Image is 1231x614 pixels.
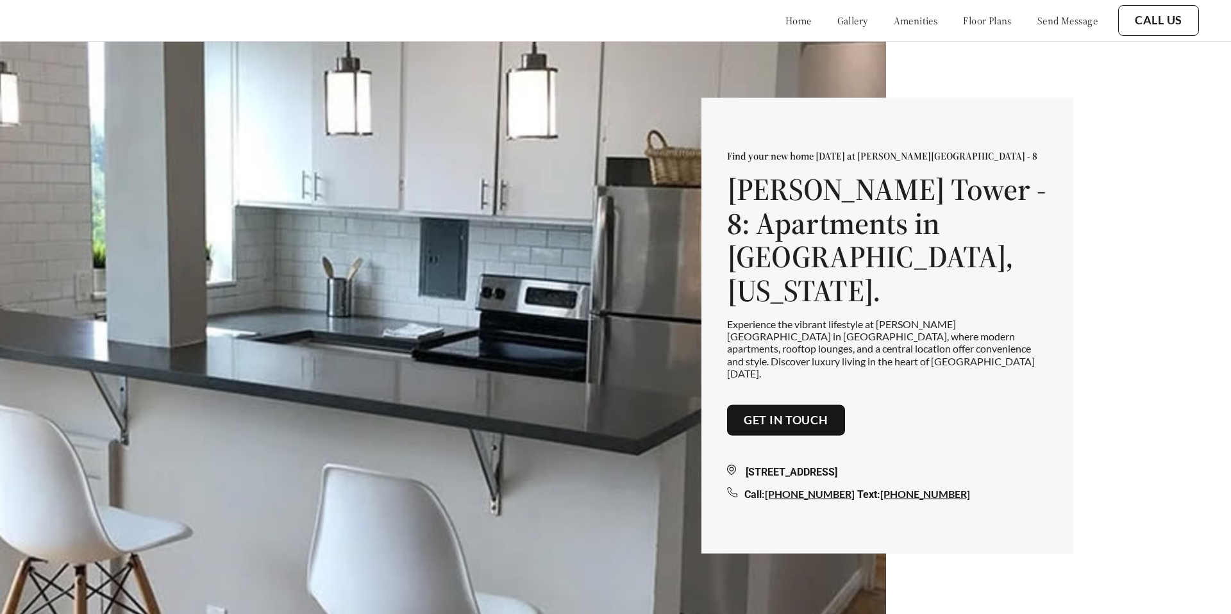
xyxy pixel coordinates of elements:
a: [PHONE_NUMBER] [880,487,970,499]
button: Call Us [1118,5,1199,36]
a: Call Us [1135,13,1182,28]
p: Find your new home [DATE] at [PERSON_NAME][GEOGRAPHIC_DATA] - 8 [727,149,1048,162]
p: Experience the vibrant lifestyle at [PERSON_NAME][GEOGRAPHIC_DATA] in [GEOGRAPHIC_DATA], where mo... [727,318,1048,379]
div: [STREET_ADDRESS] [727,464,1048,479]
a: [PHONE_NUMBER] [765,487,855,499]
a: amenities [894,14,938,27]
span: Call: [744,488,765,500]
button: Get in touch [727,405,845,436]
a: floor plans [963,14,1012,27]
a: Get in touch [744,413,828,427]
a: send message [1037,14,1098,27]
a: home [785,14,812,27]
span: Text: [857,488,880,500]
h1: [PERSON_NAME] Tower - 8: Apartments in [GEOGRAPHIC_DATA], [US_STATE]. [727,172,1048,307]
a: gallery [837,14,868,27]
